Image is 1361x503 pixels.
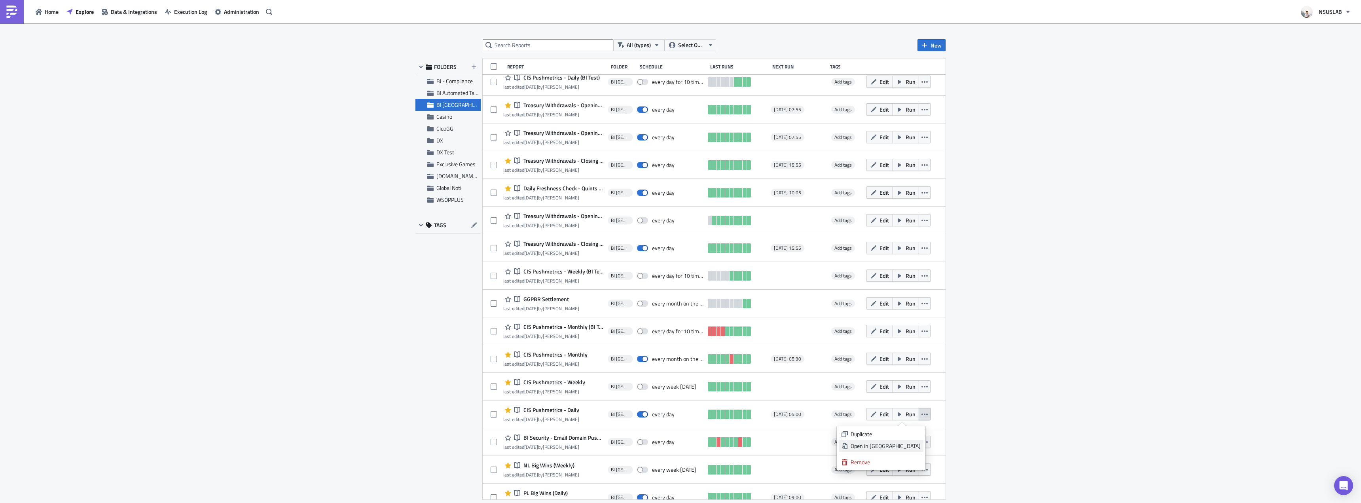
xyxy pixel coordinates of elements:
[893,76,919,88] button: Run
[652,300,704,307] div: every month on the 1st
[652,189,675,196] div: every day
[652,383,696,390] div: every week on Monday
[652,438,675,446] div: every day
[32,6,63,18] button: Home
[834,355,852,363] span: Add tags
[880,355,889,363] span: Edit
[611,411,630,418] span: BI Toronto
[521,434,604,441] span: BI Security - Email Domain Pushmetrics
[866,186,893,199] button: Edit
[772,64,826,70] div: Next Run
[76,8,94,16] span: Explore
[906,493,916,501] span: Run
[906,105,916,114] span: Run
[640,64,706,70] div: Schedule
[436,196,464,204] span: WSOPPLUS
[521,323,604,330] span: CIS Pushmetrics - Monthly (BI Test)
[906,327,916,335] span: Run
[652,134,675,141] div: every day
[893,408,919,420] button: Run
[521,129,604,137] span: Treasury Withdrawals - Opening (BI Test)
[211,6,263,18] a: Administration
[834,327,852,335] span: Add tags
[611,245,630,251] span: BI Toronto
[521,379,585,386] span: CIS Pushmetrics - Weekly
[524,194,538,201] time: 2025-07-11T20:26:23Z
[774,162,801,168] span: [DATE] 15:55
[436,148,454,156] span: DX Test
[834,272,852,279] span: Add tags
[98,6,161,18] button: Data & Integrations
[434,222,446,229] span: TAGS
[774,190,801,196] span: [DATE] 10:05
[436,112,452,121] span: Casino
[521,406,579,414] span: CIS Pushmetrics - Daily
[834,78,852,85] span: Add tags
[161,6,211,18] button: Execution Log
[611,467,630,473] span: BI Toronto
[503,222,604,228] div: last edited by [PERSON_NAME]
[652,355,704,363] div: every month on the 2nd
[893,270,919,282] button: Run
[917,39,946,51] button: New
[834,438,852,446] span: Add tags
[521,296,569,303] span: GGPBR Settlement
[893,186,919,199] button: Run
[893,131,919,143] button: Run
[831,161,855,169] span: Add tags
[834,300,852,307] span: Add tags
[866,159,893,171] button: Edit
[880,299,889,307] span: Edit
[611,356,630,362] span: BI Toronto
[436,136,443,144] span: DX
[774,411,801,418] span: [DATE] 05:00
[521,157,604,164] span: Treasury Withdrawals - Closing (Team-Treasury)
[893,214,919,226] button: Run
[521,351,588,358] span: CIS Pushmetrics - Monthly
[611,328,630,334] span: BI Toronto
[652,494,675,501] div: every day
[831,189,855,197] span: Add tags
[611,494,630,501] span: BI Toronto
[436,172,489,180] span: GGPOKER.CA Noti
[524,277,538,285] time: 2025-04-14T16:27:30Z
[483,39,613,51] input: Search Reports
[436,184,461,192] span: Global Noti
[880,188,889,197] span: Edit
[652,272,704,279] div: every day for 10 times
[1300,5,1314,19] img: Avatar
[880,161,889,169] span: Edit
[834,133,852,141] span: Add tags
[880,244,889,252] span: Edit
[503,416,579,422] div: last edited by [PERSON_NAME]
[524,222,538,229] time: 2025-04-19T05:26:56Z
[831,216,855,224] span: Add tags
[611,162,630,168] span: BI Toronto
[866,242,893,254] button: Edit
[45,8,59,16] span: Home
[652,217,675,224] div: every day
[880,105,889,114] span: Edit
[503,112,604,118] div: last edited by [PERSON_NAME]
[893,242,919,254] button: Run
[611,106,630,113] span: BI Toronto
[831,438,855,446] span: Add tags
[503,389,585,395] div: last edited by [PERSON_NAME]
[611,64,636,70] div: Folder
[434,63,457,70] span: FOLDERS
[524,139,538,146] time: 2025-07-11T20:50:27Z
[611,190,630,196] span: BI Toronto
[880,271,889,280] span: Edit
[834,161,852,169] span: Add tags
[851,430,921,438] div: Duplicate
[831,355,855,363] span: Add tags
[834,216,852,224] span: Add tags
[831,133,855,141] span: Add tags
[831,272,855,280] span: Add tags
[866,353,893,365] button: Edit
[524,443,538,451] time: 2025-03-10T21:40:42Z
[436,101,493,109] span: BI Toronto
[851,458,921,466] div: Remove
